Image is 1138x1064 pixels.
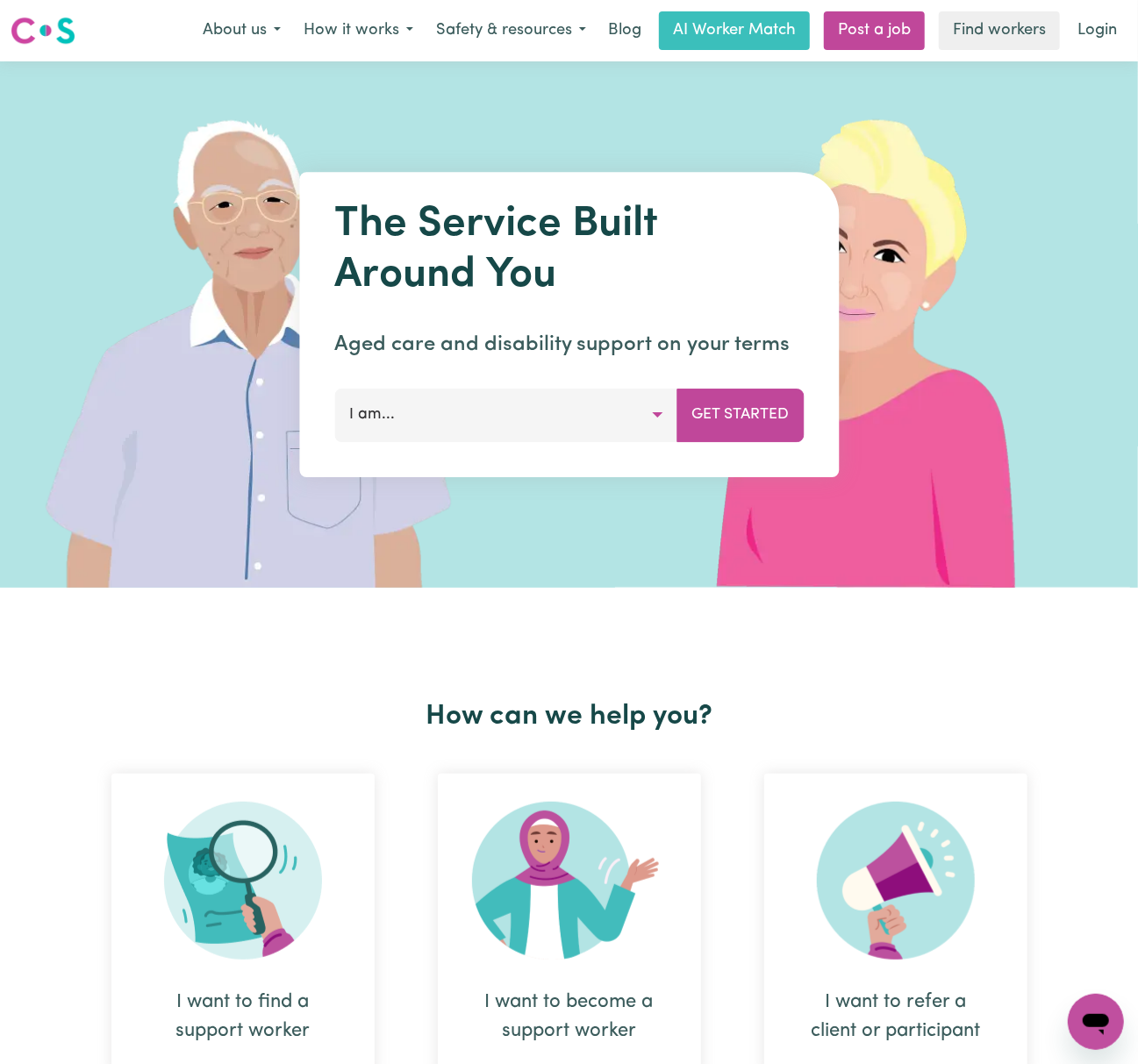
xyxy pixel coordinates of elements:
a: AI Worker Match [659,11,810,50]
a: Login [1067,11,1127,50]
a: Careseekers logo [11,11,75,51]
div: I want to become a support worker [480,988,659,1046]
img: Search [164,802,322,960]
button: How it works [292,12,425,49]
div: I want to refer a client or participant [806,988,985,1046]
img: Become Worker [472,802,667,960]
button: Safety & resources [425,12,598,49]
button: Get Started [676,389,804,441]
iframe: Button to launch messaging window [1068,994,1124,1050]
h2: How can we help you? [80,700,1059,733]
a: Find workers [939,11,1060,50]
a: Post a job [824,11,925,50]
p: Aged care and disability support on your terms [334,329,804,361]
img: Refer [817,802,975,960]
button: About us [191,12,292,49]
button: I am... [334,389,677,441]
img: Careseekers logo [11,15,75,46]
h1: The Service Built Around You [334,200,804,301]
div: I want to find a support worker [154,988,333,1046]
a: Blog [598,11,652,50]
